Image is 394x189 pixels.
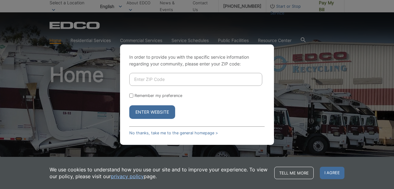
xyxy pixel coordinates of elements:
input: Enter ZIP Code [129,73,262,86]
a: privacy policy [111,173,144,180]
a: No thanks, take me to the general homepage > [129,131,218,135]
p: We use cookies to understand how you use our site and to improve your experience. To view our pol... [50,166,268,180]
span: I agree [320,167,344,179]
button: Enter Website [129,105,175,119]
p: In order to provide you with the specific service information regarding your community, please en... [129,54,265,67]
a: Tell me more [274,167,314,179]
label: Remember my preference [135,93,182,98]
